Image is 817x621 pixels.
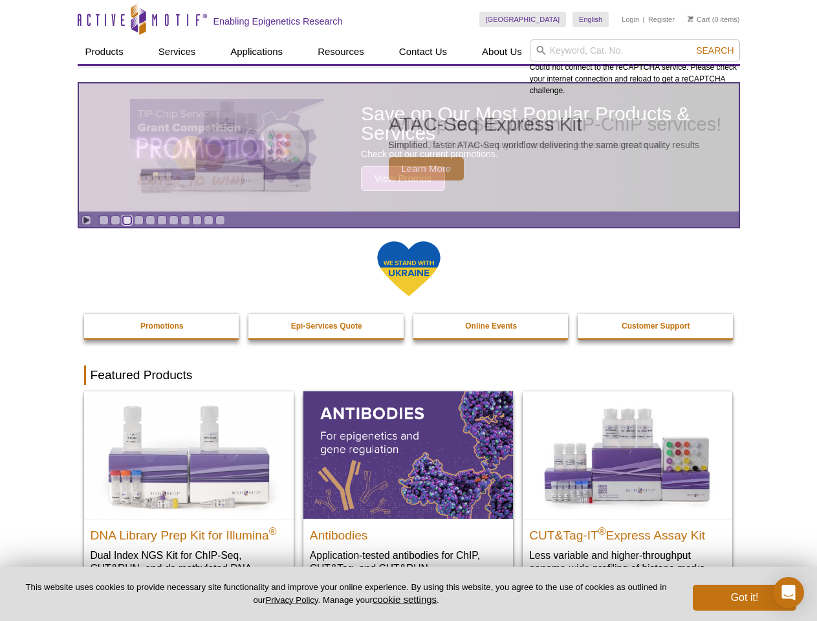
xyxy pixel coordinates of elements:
[91,549,287,588] p: Dual Index NGS Kit for ChIP-Seq, CUT&RUN, and ds methylated DNA assays.
[479,12,567,27] a: [GEOGRAPHIC_DATA]
[134,215,144,225] a: Go to slide 4
[692,45,737,56] button: Search
[84,391,294,600] a: DNA Library Prep Kit for Illumina DNA Library Prep Kit for Illumina® Dual Index NGS Kit for ChIP-...
[269,525,277,536] sup: ®
[598,525,606,536] sup: ®
[530,39,740,96] div: Could not connect to the reCAPTCHA service. Please check your internet connection and reload to g...
[523,391,732,587] a: CUT&Tag-IT® Express Assay Kit CUT&Tag-IT®Express Assay Kit Less variable and higher-throughput ge...
[84,314,241,338] a: Promotions
[169,215,179,225] a: Go to slide 7
[310,523,507,542] h2: Antibodies
[310,549,507,575] p: Application-tested antibodies for ChIP, CUT&Tag, and CUT&RUN.
[529,549,726,575] p: Less variable and higher-throughput genome-wide profiling of histone marks​.
[151,39,204,64] a: Services
[373,594,437,605] button: cookie settings
[84,365,734,385] h2: Featured Products
[223,39,290,64] a: Applications
[180,215,190,225] a: Go to slide 8
[648,15,675,24] a: Register
[622,321,690,331] strong: Customer Support
[303,391,513,518] img: All Antibodies
[465,321,517,331] strong: Online Events
[265,595,318,605] a: Privacy Policy
[688,16,693,22] img: Your Cart
[291,321,362,331] strong: Epi-Services Quote
[84,391,294,518] img: DNA Library Prep Kit for Illumina
[376,240,441,298] img: We Stand With Ukraine
[248,314,405,338] a: Epi-Services Quote
[82,215,91,225] a: Toggle autoplay
[99,215,109,225] a: Go to slide 1
[529,523,726,542] h2: CUT&Tag-IT Express Assay Kit
[303,391,513,587] a: All Antibodies Antibodies Application-tested antibodies for ChIP, CUT&Tag, and CUT&RUN.
[91,523,287,542] h2: DNA Library Prep Kit for Illumina
[530,39,740,61] input: Keyword, Cat. No.
[192,215,202,225] a: Go to slide 9
[474,39,530,64] a: About Us
[215,215,225,225] a: Go to slide 11
[140,321,184,331] strong: Promotions
[523,391,732,518] img: CUT&Tag-IT® Express Assay Kit
[122,215,132,225] a: Go to slide 3
[688,12,740,27] li: (0 items)
[578,314,734,338] a: Customer Support
[78,39,131,64] a: Products
[157,215,167,225] a: Go to slide 6
[391,39,455,64] a: Contact Us
[413,314,570,338] a: Online Events
[693,585,796,611] button: Got it!
[204,215,213,225] a: Go to slide 10
[688,15,710,24] a: Cart
[111,215,120,225] a: Go to slide 2
[622,15,639,24] a: Login
[643,12,645,27] li: |
[21,582,671,606] p: This website uses cookies to provide necessary site functionality and improve your online experie...
[310,39,372,64] a: Resources
[696,45,734,56] span: Search
[146,215,155,225] a: Go to slide 5
[213,16,343,27] h2: Enabling Epigenetics Research
[572,12,609,27] a: English
[773,577,804,608] div: Open Intercom Messenger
